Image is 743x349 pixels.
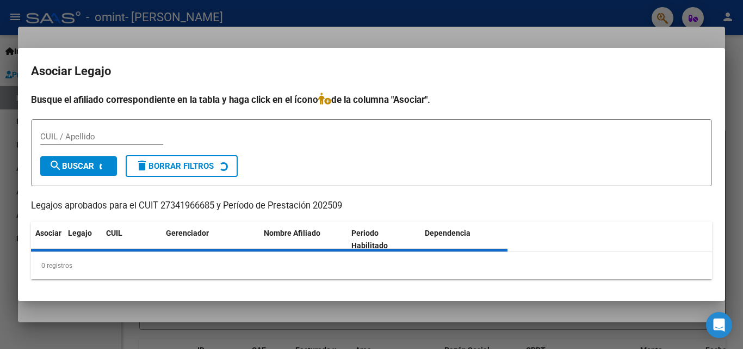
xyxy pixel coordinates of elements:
mat-icon: delete [135,159,148,172]
span: Periodo Habilitado [351,229,388,250]
h2: Asociar Legajo [31,61,712,82]
div: Open Intercom Messenger [706,312,732,338]
datatable-header-cell: Gerenciador [162,222,259,258]
span: Gerenciador [166,229,209,237]
span: Dependencia [425,229,470,237]
button: Buscar [40,156,117,176]
span: CUIL [106,229,122,237]
button: Borrar Filtros [126,155,238,177]
datatable-header-cell: CUIL [102,222,162,258]
span: Buscar [49,161,94,171]
h4: Busque el afiliado correspondiente en la tabla y haga click en el ícono de la columna "Asociar". [31,93,712,107]
span: Nombre Afiliado [264,229,320,237]
datatable-header-cell: Legajo [64,222,102,258]
span: Legajo [68,229,92,237]
span: Borrar Filtros [135,161,214,171]
datatable-header-cell: Asociar [31,222,64,258]
datatable-header-cell: Periodo Habilitado [347,222,420,258]
p: Legajos aprobados para el CUIT 27341966685 y Período de Prestación 202509 [31,199,712,213]
mat-icon: search [49,159,62,172]
span: Asociar [35,229,61,237]
div: 0 registros [31,252,712,279]
datatable-header-cell: Dependencia [420,222,508,258]
datatable-header-cell: Nombre Afiliado [259,222,347,258]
